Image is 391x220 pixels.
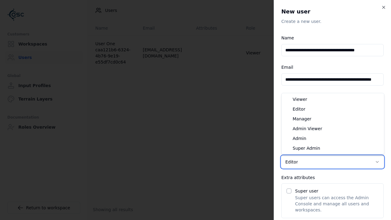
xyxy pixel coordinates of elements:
span: Editor [293,106,305,112]
span: Super Admin [293,145,320,151]
span: Viewer [293,96,307,102]
span: Manager [293,116,311,122]
span: Admin Viewer [293,126,322,132]
span: Admin [293,135,306,141]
